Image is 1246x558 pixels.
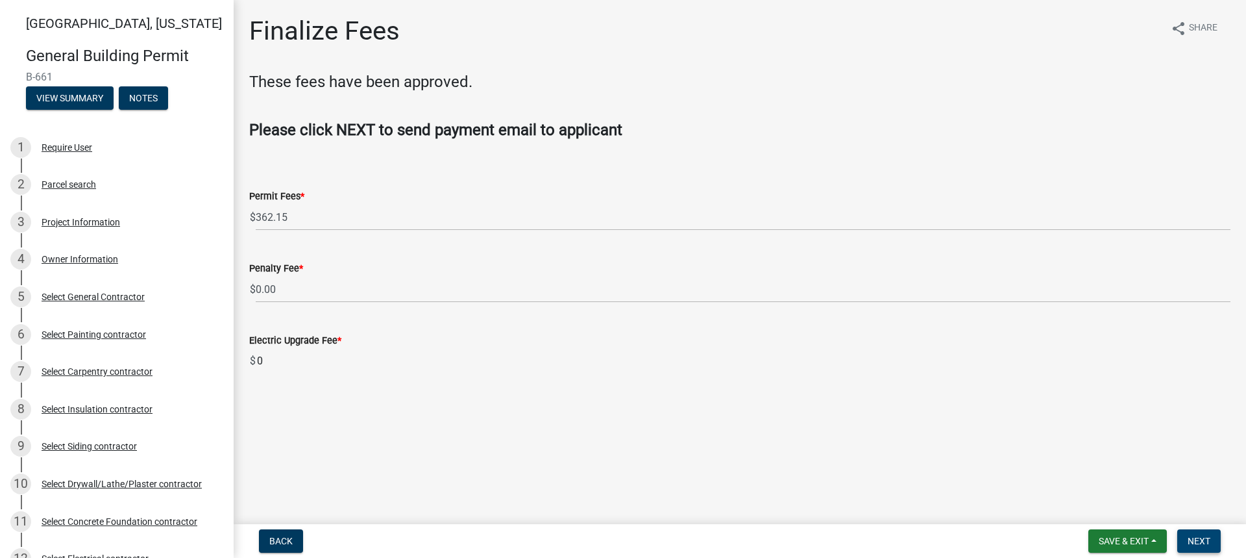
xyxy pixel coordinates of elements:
[119,86,168,110] button: Notes
[10,474,31,494] div: 10
[10,399,31,420] div: 8
[259,529,303,553] button: Back
[42,442,137,451] div: Select Siding contractor
[10,324,31,345] div: 6
[10,212,31,233] div: 3
[10,361,31,382] div: 7
[10,174,31,195] div: 2
[42,517,197,526] div: Select Concrete Foundation contractor
[119,94,168,104] wm-modal-confirm: Notes
[10,511,31,532] div: 11
[42,143,92,152] div: Require User
[10,249,31,270] div: 4
[249,16,400,47] h1: Finalize Fees
[1189,21,1217,36] span: Share
[26,71,208,83] span: B-661
[26,94,114,104] wm-modal-confirm: Summary
[42,330,146,339] div: Select Painting contractor
[10,286,31,307] div: 5
[42,479,202,488] div: Select Drywall/Lathe/Plaster contractor
[1160,16,1228,41] button: shareShare
[249,336,341,346] label: Electric Upgrade Fee
[249,121,622,139] strong: Please click NEXT to send payment email to applicant
[1171,21,1186,36] i: share
[26,86,114,110] button: View Summary
[1099,536,1149,546] span: Save & Exit
[26,47,223,66] h4: General Building Permit
[249,264,303,273] label: Penalty Fee
[1088,529,1167,553] button: Save & Exit
[42,367,153,376] div: Select Carpentry contractor
[26,16,222,31] span: [GEOGRAPHIC_DATA], [US_STATE]
[249,276,256,303] span: $
[1188,536,1210,546] span: Next
[249,348,256,374] span: $
[42,218,120,227] div: Project Information
[249,192,304,201] label: Permit Fees
[249,204,256,231] span: $
[1177,529,1221,553] button: Next
[269,536,293,546] span: Back
[42,180,96,189] div: Parcel search
[249,73,1230,92] h4: These fees have been approved.
[10,137,31,158] div: 1
[42,405,153,414] div: Select Insulation contractor
[10,436,31,457] div: 9
[42,292,145,301] div: Select General Contractor
[42,255,118,264] div: Owner Information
